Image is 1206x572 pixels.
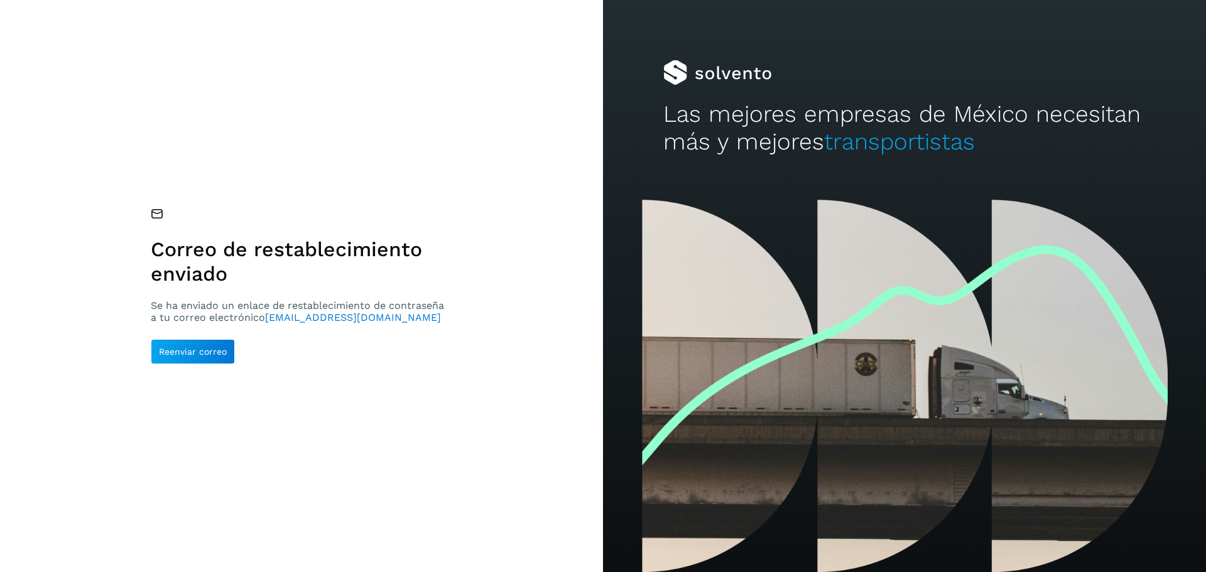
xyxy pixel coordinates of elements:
[663,100,1146,156] h2: Las mejores empresas de México necesitan más y mejores
[151,339,235,364] button: Reenviar correo
[824,128,975,155] span: transportistas
[265,311,441,323] span: [EMAIL_ADDRESS][DOMAIN_NAME]
[159,347,227,356] span: Reenviar correo
[151,237,449,286] h1: Correo de restablecimiento enviado
[151,299,449,323] p: Se ha enviado un enlace de restablecimiento de contraseña a tu correo electrónico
